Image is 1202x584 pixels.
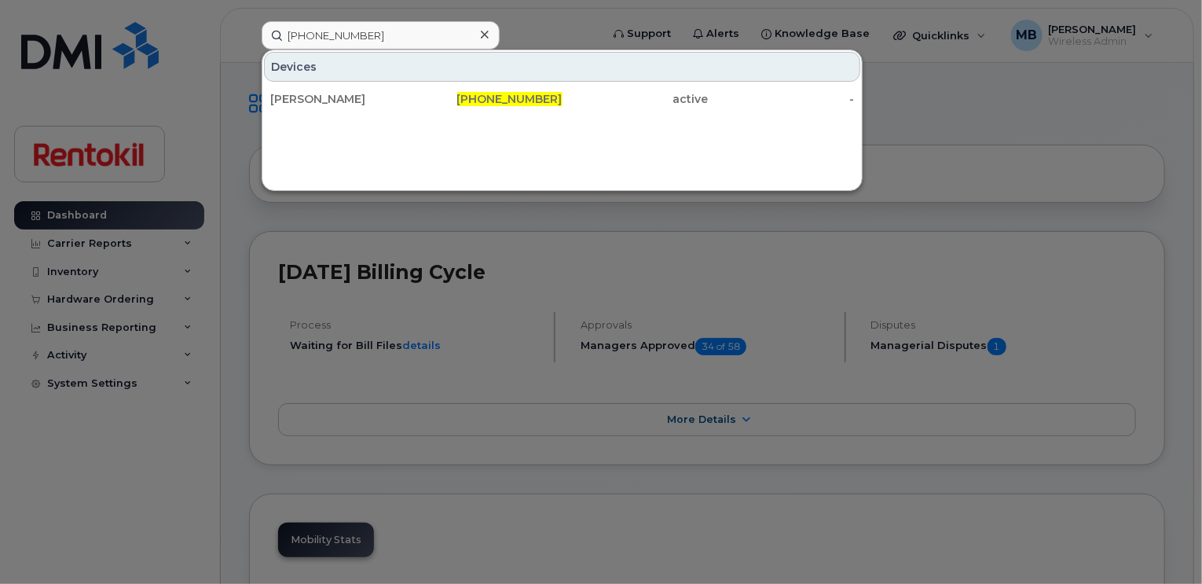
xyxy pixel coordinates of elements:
div: [PERSON_NAME] [270,91,416,107]
span: [PHONE_NUMBER] [457,92,563,106]
div: - [708,91,854,107]
div: active [563,91,709,107]
a: [PERSON_NAME][PHONE_NUMBER]active- [264,85,860,113]
div: Devices [264,52,860,82]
